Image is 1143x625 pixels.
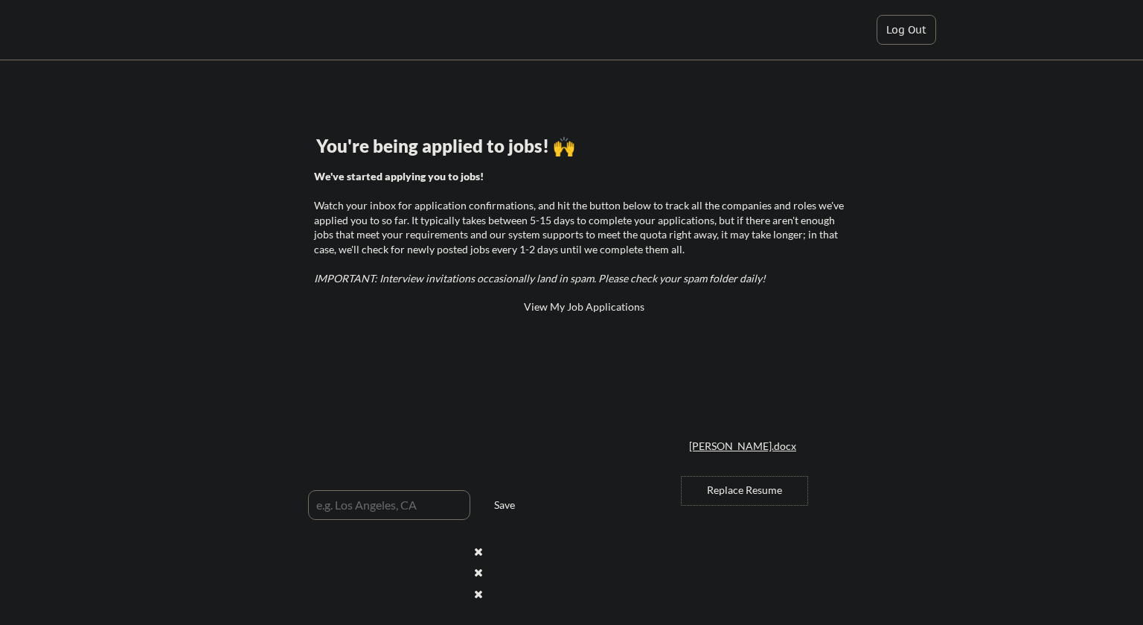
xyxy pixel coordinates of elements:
em: IMPORTANT: Interview invitations occasionally land in spam. Please check your spam folder daily! [314,272,766,285]
strong: We've started applying you to jobs! [314,170,484,183]
div: [PERSON_NAME].docx [654,441,831,451]
div: Watch your inbox for application confirmations, and hit the button below to track all the compani... [314,169,851,286]
a: [PERSON_NAME].docx [654,441,831,464]
div: You're being applied to jobs! 🙌 [316,137,853,155]
button: Log Out [877,15,936,45]
input: e.g. Los Angeles, CA [308,490,470,520]
button: Save [478,490,531,520]
button: View My Job Applications [467,292,702,322]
